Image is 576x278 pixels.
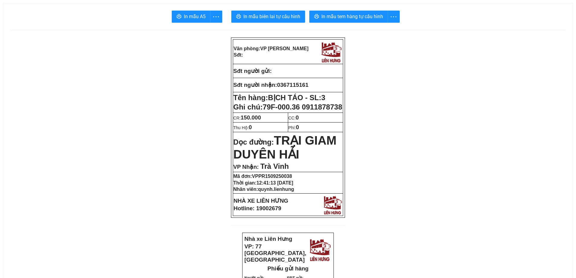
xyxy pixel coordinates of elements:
strong: Mã đơn: [233,174,292,179]
span: Trà Vinh [260,162,289,170]
span: VP [PERSON_NAME] [260,46,309,51]
span: 0367115161 [277,82,308,88]
span: 0367115161 [46,44,78,51]
strong: Sđt: [3,18,12,23]
strong: Phiếu gửi hàng [268,265,309,272]
img: logo [322,194,343,215]
span: 79F-000.36 0911878738 [263,103,342,111]
span: 3 [321,93,325,102]
strong: Dọc đường: [233,138,337,160]
span: quynh.lienhung [258,187,294,192]
span: Phí: [288,125,299,130]
span: TRẠI GIAM DUYÊN HẢI [233,134,337,161]
strong: Sđt người nhận: [2,44,46,51]
span: printer [236,14,241,20]
strong: Tên hàng: [233,93,325,102]
span: 0 [249,124,252,130]
span: more [388,13,399,21]
button: more [388,11,400,23]
strong: Hotline: 19002679 [234,205,281,211]
span: printer [314,14,319,20]
span: VPPR1509250038 [252,174,292,179]
button: printerIn mẫu A5 [172,11,210,23]
span: In mẫu tem hàng tự cấu hình [321,13,383,20]
span: In mẫu A5 [184,13,206,20]
img: logo [66,3,88,26]
span: VP [PERSON_NAME] [3,6,43,16]
span: 0 [296,114,299,121]
span: Thu Hộ: [233,125,252,130]
strong: VP: 77 [GEOGRAPHIC_DATA], [GEOGRAPHIC_DATA] [244,243,306,263]
span: printer [177,14,181,20]
span: CC: [288,116,299,120]
span: VP Nhận: [233,164,259,170]
strong: Nhân viên: [233,187,294,192]
span: BỊCH TÁO - SL: [268,93,325,102]
strong: Sđt người gửi: [233,68,272,74]
span: 150.000 [241,114,261,121]
strong: Văn phòng: [3,6,43,16]
span: more [210,13,222,21]
strong: Sđt người nhận: [233,82,277,88]
span: CR: [233,116,261,120]
span: Ghi chú: [233,103,342,111]
img: logo [308,237,332,262]
span: 0 [296,124,299,130]
button: more [210,11,222,23]
strong: Nhà xe Liên Hưng [244,236,292,242]
strong: NHÀ XE LIÊN HƯNG [234,198,288,204]
strong: Thời gian: [233,180,293,185]
span: In mẫu biên lai tự cấu hình [243,13,300,20]
img: logo [320,40,343,63]
button: printerIn mẫu tem hàng tự cấu hình [309,11,388,23]
strong: Sđt người gửi: [2,30,41,37]
button: printerIn mẫu biên lai tự cấu hình [231,11,305,23]
strong: Sđt: [234,52,243,57]
span: 12:41:13 [DATE] [256,180,293,185]
strong: Văn phòng: [234,46,309,51]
